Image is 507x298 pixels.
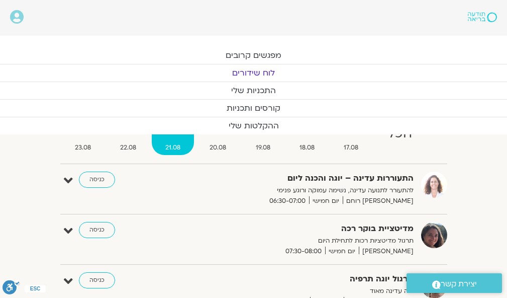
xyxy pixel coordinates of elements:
[196,142,240,153] span: 20.08
[242,142,284,153] span: 19.08
[197,185,414,196] p: להתעורר לתנועה עדינה, נשימה עמוקה ורוגע פנימי
[242,115,284,155] a: ג19.08
[196,115,240,155] a: ד20.08
[441,277,477,291] span: יצירת קשר
[330,142,372,153] span: 17.08
[107,142,150,153] span: 22.08
[107,115,150,155] a: ו22.08
[330,115,372,155] a: א17.08
[61,142,105,153] span: 23.08
[79,272,115,288] a: כניסה
[286,142,328,153] span: 18.08
[79,222,115,238] a: כניסה
[152,115,194,155] a: ה21.08
[374,115,426,155] a: הכל
[266,196,309,206] span: 06:30-07:00
[197,272,414,286] strong: תרגול יוגה תרפיה
[359,246,414,257] span: [PERSON_NAME]
[197,286,414,296] p: יוגה עדינה מאוד
[152,142,194,153] span: 21.08
[197,172,414,185] strong: התעוררות עדינה – יוגה והכנה ליום
[282,246,325,257] span: 07:30-08:00
[309,196,343,206] span: יום חמישי
[286,115,328,155] a: ב18.08
[197,222,414,236] strong: מדיטציית בוקר רכה
[343,196,414,206] span: [PERSON_NAME] רוחם
[407,273,502,293] a: יצירת קשר
[61,115,105,155] a: ש23.08
[325,246,359,257] span: יום חמישי
[79,172,115,188] a: כניסה
[197,236,414,246] p: תרגול מדיטציות רכות לתחילת היום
